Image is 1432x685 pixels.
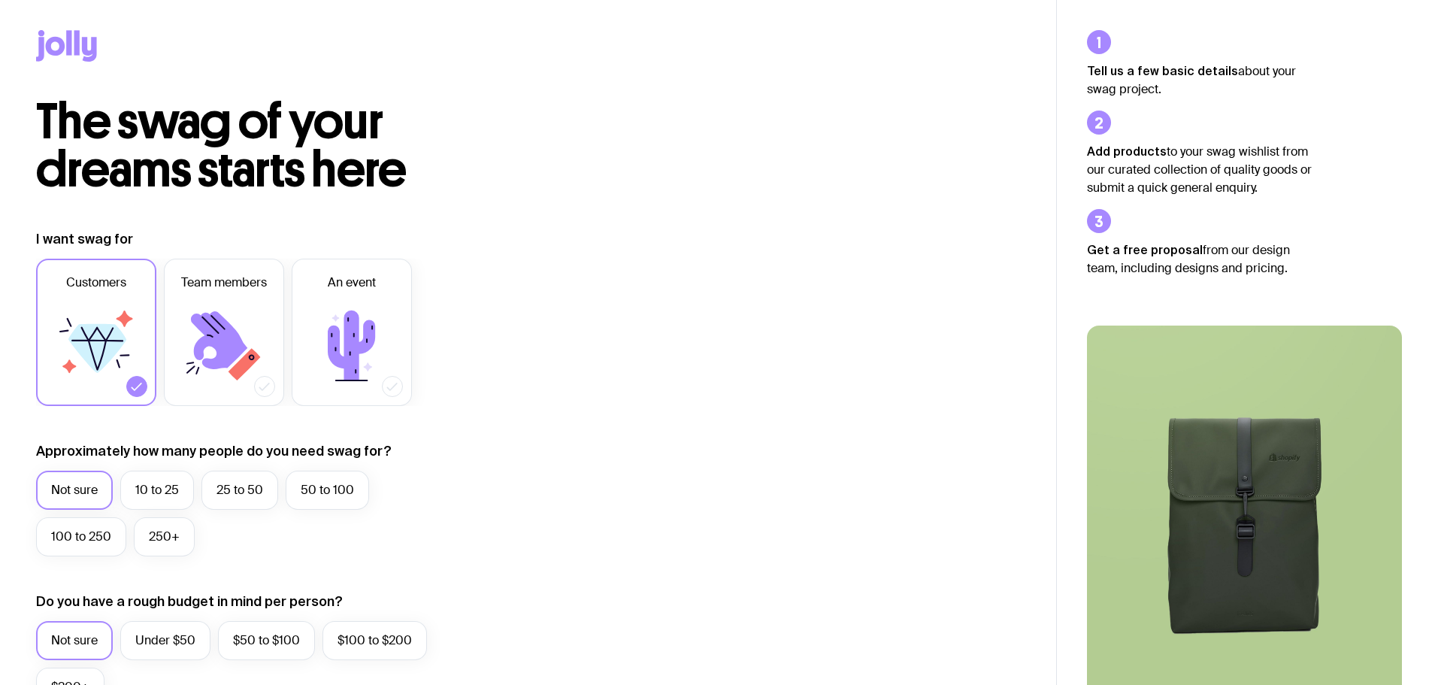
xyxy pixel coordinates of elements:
[181,274,267,292] span: Team members
[286,471,369,510] label: 50 to 100
[36,517,126,556] label: 100 to 250
[1087,144,1167,158] strong: Add products
[201,471,278,510] label: 25 to 50
[1087,64,1238,77] strong: Tell us a few basic details
[36,621,113,660] label: Not sure
[36,471,113,510] label: Not sure
[120,471,194,510] label: 10 to 25
[134,517,195,556] label: 250+
[1087,241,1312,277] p: from our design team, including designs and pricing.
[36,593,343,611] label: Do you have a rough budget in mind per person?
[120,621,210,660] label: Under $50
[322,621,427,660] label: $100 to $200
[36,92,407,199] span: The swag of your dreams starts here
[66,274,126,292] span: Customers
[328,274,376,292] span: An event
[1087,142,1312,197] p: to your swag wishlist from our curated collection of quality goods or submit a quick general enqu...
[1087,243,1203,256] strong: Get a free proposal
[218,621,315,660] label: $50 to $100
[36,230,133,248] label: I want swag for
[1087,62,1312,99] p: about your swag project.
[36,442,392,460] label: Approximately how many people do you need swag for?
